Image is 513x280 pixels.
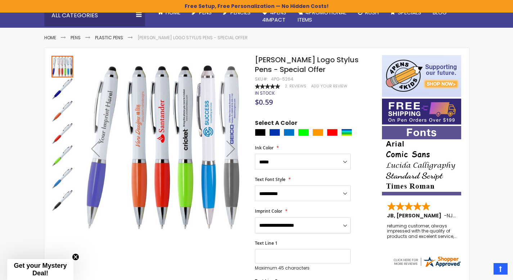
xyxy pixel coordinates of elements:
[255,208,282,214] span: Imprint Color
[51,167,73,189] img: Kimberly Logo Stylus Pens - Special Offer
[255,176,285,182] span: Text Font Style
[285,83,287,89] span: 2
[81,66,245,230] img: Kimberly Logo Stylus Pens - Special Offer
[271,76,293,82] div: 4PG-5264
[312,129,323,136] div: Orange
[72,253,79,261] button: Close teaser
[341,129,352,136] div: Assorted
[494,263,508,275] a: Top
[387,212,444,219] span: JB, [PERSON_NAME]
[382,126,461,195] img: font-personalization-examples
[387,223,457,239] div: returning customer, always impressed with the quality of products and excelent service, will retu...
[382,99,461,125] img: Free shipping on orders over $199
[51,122,74,144] div: Kimberly Logo Stylus Pens - Special Offer
[392,263,462,270] a: 4pens.com certificate URL
[311,83,347,89] a: Add Your Review
[255,76,268,82] strong: SKU
[256,5,292,28] a: 4Pens4impact
[255,145,274,151] span: Ink Color
[255,90,275,96] span: In stock
[44,5,145,26] div: All Categories
[230,9,251,16] span: Pencils
[285,83,307,89] a: 2 Reviews
[44,35,56,41] a: Home
[298,9,346,23] span: 4PROMOTIONAL ITEMS
[398,9,421,16] span: Specials
[138,35,248,41] li: [PERSON_NAME] Logo Stylus Pens - Special Offer
[255,129,266,136] div: Black
[216,55,245,242] div: Next
[95,35,123,41] a: Plastic Pens
[327,129,338,136] div: Red
[51,167,74,189] div: Kimberly Logo Stylus Pens - Special Offer
[51,123,73,144] img: Kimberly Logo Stylus Pens - Special Offer
[255,97,273,107] span: $0.59
[255,90,275,96] div: Availability
[199,9,212,16] span: Pens
[447,212,456,219] span: NJ
[166,9,180,16] span: Home
[444,212,507,219] span: - ,
[51,100,74,122] div: Kimberly Logo Stylus Pens - Special Offer
[365,9,379,16] span: Rush
[255,240,278,246] span: Text Line 1
[433,9,447,16] span: Blog
[255,84,280,89] div: 100%
[255,265,351,271] p: Maximum 45 characters
[81,55,110,242] div: Previous
[255,55,359,74] span: [PERSON_NAME] Logo Stylus Pens - Special Offer
[51,189,73,211] div: Kimberly Logo Stylus Pens - Special Offer
[262,9,286,23] span: 4Pens 4impact
[51,190,73,211] img: Kimberly Logo Stylus Pens - Special Offer
[269,129,280,136] div: Blue
[51,78,73,100] img: Kimberly Logo Stylus Pens - Special Offer
[292,5,352,28] a: 4PROMOTIONALITEMS
[298,129,309,136] div: Lime Green
[51,100,73,122] img: Kimberly Logo Stylus Pens - Special Offer
[51,144,74,167] div: Kimberly Logo Stylus Pens - Special Offer
[51,145,73,167] img: Kimberly Logo Stylus Pens - Special Offer
[289,83,306,89] span: Reviews
[14,262,67,277] span: Get your Mystery Deal!
[71,35,81,41] a: Pens
[51,77,74,100] div: Kimberly Logo Stylus Pens - Special Offer
[284,129,294,136] div: Blue Light
[7,259,73,280] div: Get your Mystery Deal!Close teaser
[255,119,297,129] span: Select A Color
[51,55,74,77] div: Kimberly Logo Stylus Pens - Special Offer
[382,55,461,97] img: 4pens 4 kids
[392,255,462,268] img: 4pens.com widget logo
